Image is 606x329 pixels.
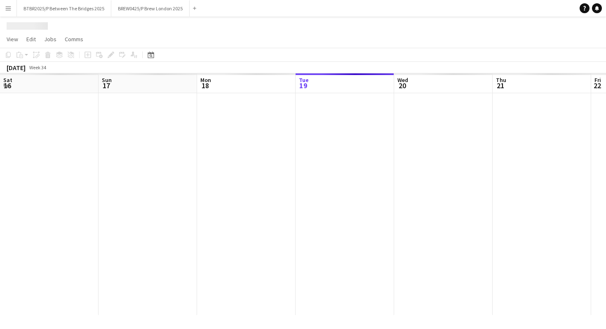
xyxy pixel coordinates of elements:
[200,76,211,84] span: Mon
[102,76,112,84] span: Sun
[397,76,408,84] span: Wed
[17,0,111,16] button: BTBR2025/P Between The Bridges 2025
[7,63,26,72] div: [DATE]
[26,35,36,43] span: Edit
[23,34,39,45] a: Edit
[496,76,506,84] span: Thu
[65,35,83,43] span: Comms
[299,76,309,84] span: Tue
[3,34,21,45] a: View
[27,64,48,70] span: Week 34
[44,35,56,43] span: Jobs
[111,0,190,16] button: BREW0425/P Brew London 2025
[495,81,506,90] span: 21
[199,81,211,90] span: 18
[298,81,309,90] span: 19
[594,76,601,84] span: Fri
[61,34,87,45] a: Comms
[101,81,112,90] span: 17
[593,81,601,90] span: 22
[3,76,12,84] span: Sat
[41,34,60,45] a: Jobs
[2,81,12,90] span: 16
[396,81,408,90] span: 20
[7,35,18,43] span: View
